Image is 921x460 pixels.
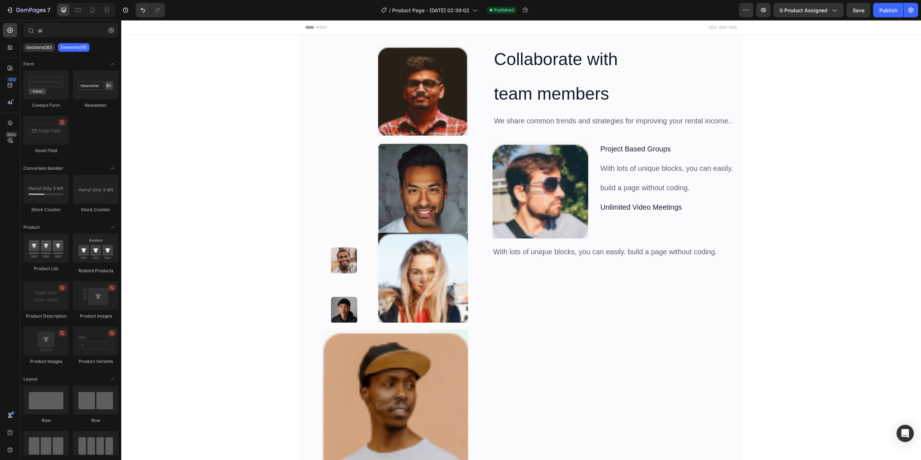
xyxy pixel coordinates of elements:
img: Alt image [200,310,347,456]
div: Product Images [23,358,69,365]
button: Publish [873,3,903,17]
div: Newsletter [73,102,118,109]
span: Conversion booster [23,165,63,172]
img: Alt image [257,123,347,213]
span: Product [23,224,40,231]
img: Alt image [257,213,347,302]
span: Product Page - [DATE] 02:39:02 [392,6,469,14]
p: 7 [47,6,50,14]
img: Alt image [210,276,236,302]
div: Product List [23,265,69,272]
span: Toggle open [107,58,118,70]
span: Toggle open [107,373,118,385]
div: Project Based Groups [478,123,613,135]
img: Alt image [257,26,347,115]
span: Save [853,7,865,13]
div: Product Description [23,313,69,319]
div: Stock Counter [73,206,118,213]
span: 0 product assigned [780,6,827,14]
div: build a page without coding. [478,161,613,174]
div: Row [73,417,118,424]
div: Publish [879,6,897,14]
input: Search Sections & Elements [23,23,118,37]
div: 450 [7,77,17,82]
div: Beta [5,132,17,137]
div: Product Images [73,313,118,319]
p: Elements(19) [61,45,87,50]
h2: Collaborate with [372,26,612,53]
img: Alt image [210,227,236,253]
img: Alt image [371,123,467,218]
button: Save [847,3,870,17]
div: With lots of unique blocks, you can easily. build a page without coding. [371,226,613,238]
div: Contact Form [23,102,69,109]
button: 0 product assigned [773,3,844,17]
div: We share common trends and strategies for improving your rental income.. [372,95,612,107]
div: Undo/Redo [136,3,165,17]
button: 7 [3,3,54,17]
div: Related Products [73,268,118,274]
span: Toggle open [107,163,118,174]
span: / [389,6,391,14]
span: Layout [23,376,37,382]
span: Published [494,7,514,13]
p: Sections(30) [26,45,52,50]
div: Email Field [23,147,69,154]
div: Open Intercom Messenger [897,425,914,442]
div: Row [23,417,69,424]
div: Unlimited Video Meetings [478,181,613,193]
div: Stock Counter [23,206,69,213]
h2: team members [372,60,612,87]
span: Toggle open [107,222,118,233]
div: Product Variants [73,358,118,365]
iframe: Design area [121,20,921,460]
span: Form [23,61,34,67]
div: With lots of unique blocks, you can easily. [478,142,613,154]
